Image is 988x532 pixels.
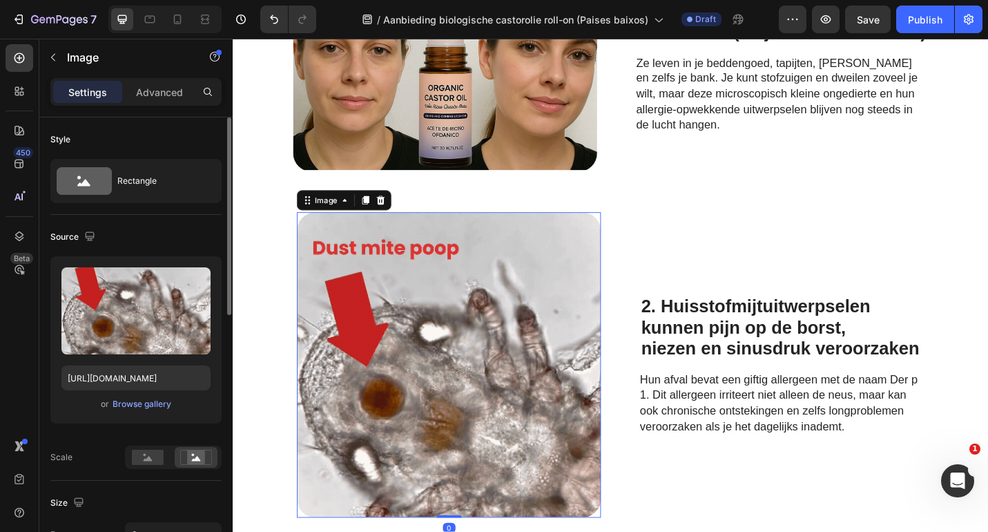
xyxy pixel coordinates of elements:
[112,397,172,411] button: Browse gallery
[941,464,974,497] iframe: Intercom live chat
[50,228,98,247] div: Source
[101,396,109,412] span: or
[443,20,751,102] span: Ze leven in je beddengoed, tapijten, [PERSON_NAME] en zelfs je bank. Je kunt stofzuigen en dweile...
[448,330,753,351] strong: niezen en sinusdruk veroorzaken
[448,307,672,328] strong: kunnen pijn op de borst,
[50,451,72,464] div: Scale
[68,85,107,99] p: Settings
[13,147,33,158] div: 450
[50,133,70,146] div: Style
[10,253,33,264] div: Beta
[70,191,404,526] img: gempages_583672552384103252-0400bea1-080e-4b15-b7a8-5773dedb7f68.gif
[50,494,87,513] div: Size
[695,13,716,26] span: Draft
[67,49,184,66] p: Image
[383,12,648,27] span: Aanbieding biologische castorolie roll-on (Paises baixos)
[61,267,211,354] img: preview-image
[908,12,942,27] div: Publish
[90,11,97,28] p: 7
[117,165,202,197] div: Rectangle
[845,6,891,33] button: Save
[113,398,171,410] div: Browse gallery
[136,85,183,99] p: Advanced
[447,368,751,433] span: Hun afval bevat een giftig allergeen met de naam Der p 1. Dit allergeen irriteert niet alleen de ...
[896,6,954,33] button: Publish
[377,12,380,27] span: /
[233,39,988,532] iframe: Design area
[260,6,316,33] div: Undo/Redo
[857,14,880,26] span: Save
[6,6,103,33] button: 7
[61,365,211,390] input: https://example.com/image.jpg
[448,283,699,305] strong: 2. Huisstofmijtuitwerpselen
[88,171,117,184] div: Image
[969,444,980,455] span: 1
